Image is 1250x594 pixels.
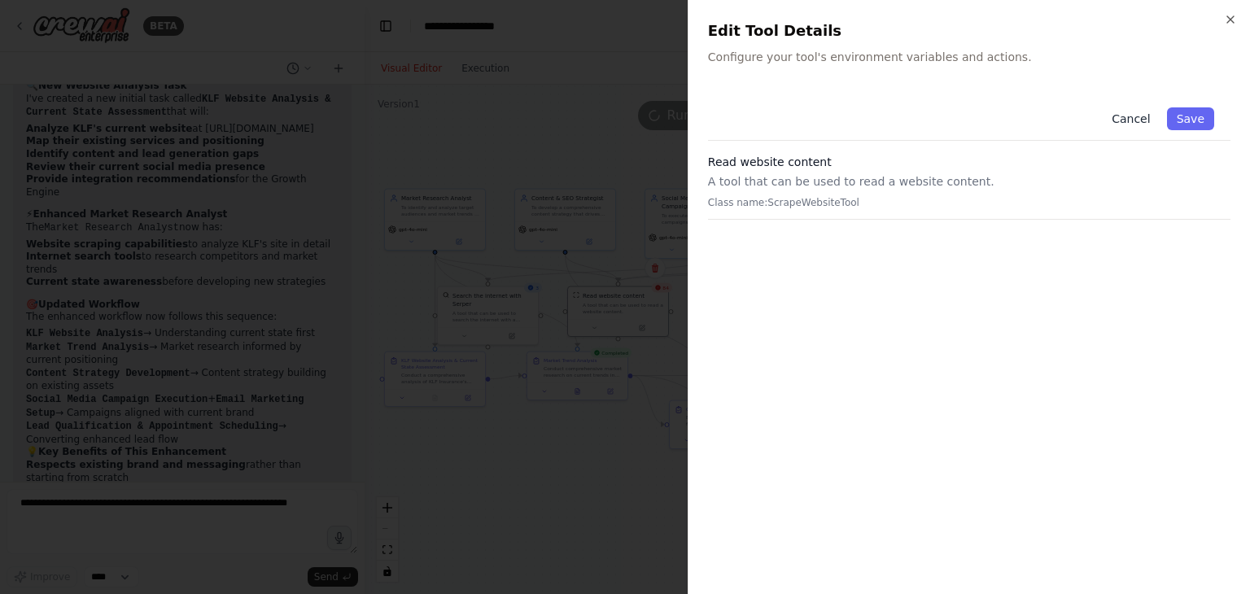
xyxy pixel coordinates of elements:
p: Configure your tool's environment variables and actions. [708,49,1230,65]
button: Cancel [1102,107,1160,130]
p: Class name: ScrapeWebsiteTool [708,196,1230,209]
h3: Read website content [708,154,1230,170]
p: A tool that can be used to read a website content. [708,173,1230,190]
button: Save [1167,107,1214,130]
h2: Edit Tool Details [708,20,1230,42]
